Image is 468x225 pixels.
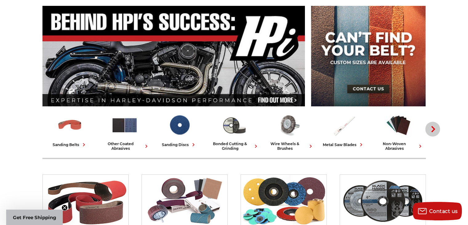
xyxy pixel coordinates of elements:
[45,112,95,148] a: sanding belts
[319,112,369,148] a: metal saw blades
[13,215,56,220] span: Get Free Shipping
[100,141,150,151] div: other coated abrasives
[385,112,412,138] img: Non-woven Abrasives
[221,112,248,138] img: Bonded Cutting & Grinding
[275,112,302,138] img: Wire Wheels & Brushes
[209,141,259,151] div: bonded cutting & grinding
[53,141,87,148] div: sanding belts
[56,112,83,138] img: Sanding Belts
[374,112,423,151] a: non-woven abrasives
[323,141,364,148] div: metal saw blades
[374,141,423,151] div: non-woven abrasives
[6,210,63,225] div: Get Free ShippingClose teaser
[311,6,426,106] img: promo banner for custom belts.
[209,112,259,151] a: bonded cutting & grinding
[42,6,305,106] img: Banner for an interview featuring Horsepower Inc who makes Harley performance upgrades featured o...
[413,202,462,220] button: Contact us
[330,112,357,138] img: Metal Saw Blades
[429,208,458,214] span: Contact us
[166,112,193,138] img: Sanding Discs
[264,112,314,151] a: wire wheels & brushes
[154,112,204,148] a: sanding discs
[425,122,440,137] button: Next
[62,205,68,211] button: Close teaser
[162,141,197,148] div: sanding discs
[100,112,150,151] a: other coated abrasives
[111,112,138,138] img: Other Coated Abrasives
[264,141,314,151] div: wire wheels & brushes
